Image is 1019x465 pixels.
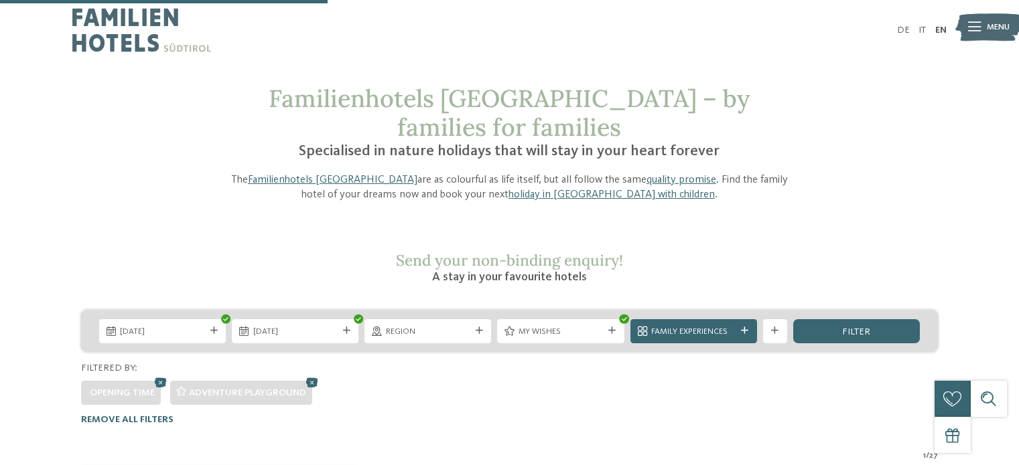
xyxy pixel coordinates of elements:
[248,175,417,185] a: Familienhotels [GEOGRAPHIC_DATA]
[647,175,716,185] a: quality promise
[519,326,603,338] span: My wishes
[81,415,174,424] span: Remove all filters
[253,326,338,338] span: [DATE]
[386,326,470,338] span: Region
[987,21,1010,33] span: Menu
[396,250,623,270] span: Send your non-binding enquiry!
[923,450,926,462] span: 1
[926,450,929,462] span: /
[842,327,870,337] span: filter
[508,189,715,200] a: holiday in [GEOGRAPHIC_DATA] with children
[269,83,750,143] span: Familienhotels [GEOGRAPHIC_DATA] – by families for families
[919,25,926,35] a: IT
[223,173,797,203] p: The are as colourful as life itself, but all follow the same . Find the family hotel of your drea...
[81,363,137,373] span: Filtered by:
[929,450,938,462] span: 27
[897,25,910,35] a: DE
[120,326,204,338] span: [DATE]
[299,144,720,159] span: Specialised in nature holidays that will stay in your heart forever
[189,388,306,397] span: Adventure playground
[935,25,947,35] a: EN
[432,271,587,283] span: A stay in your favourite hotels
[90,388,155,397] span: Opening time
[651,326,736,338] span: Family Experiences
